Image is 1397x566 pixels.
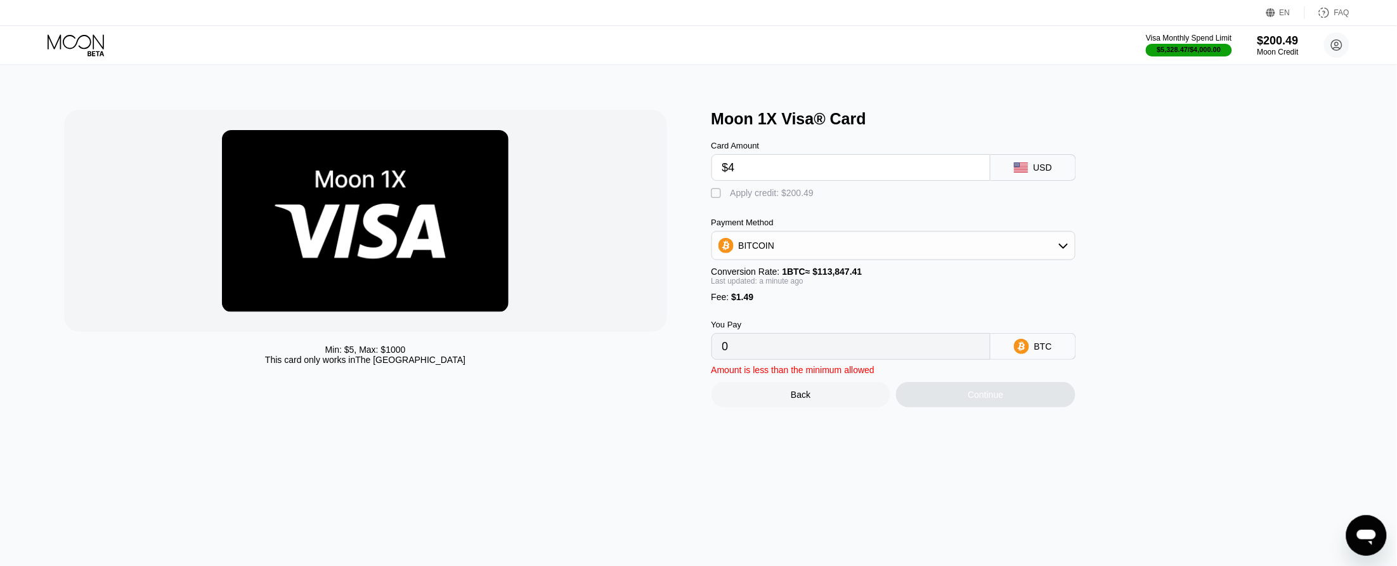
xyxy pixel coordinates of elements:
[712,233,1075,258] div: BITCOIN
[265,355,465,365] div: This card only works in The [GEOGRAPHIC_DATA]
[1146,34,1231,56] div: Visa Monthly Spend Limit$5,328.47/$4,000.00
[711,365,875,375] div: Amount is less than the minimum allowed
[711,141,991,150] div: Card Amount
[711,218,1075,227] div: Payment Method
[722,155,980,180] input: $0.00
[711,277,1075,286] div: Last updated: a minute ago
[739,240,775,251] div: BITCOIN
[711,320,991,329] div: You Pay
[1266,6,1305,19] div: EN
[711,382,891,407] div: Back
[711,292,1075,302] div: Fee :
[1034,162,1053,173] div: USD
[731,188,814,198] div: Apply credit: $200.49
[1257,48,1299,56] div: Moon Credit
[731,292,753,302] span: $1.49
[1334,8,1349,17] div: FAQ
[1257,34,1299,48] div: $200.49
[1146,34,1231,43] div: Visa Monthly Spend Limit
[1257,34,1299,56] div: $200.49Moon Credit
[1280,8,1290,17] div: EN
[783,267,862,277] span: 1 BTC ≈ $113,847.41
[325,345,406,355] div: Min: $ 5 , Max: $ 1000
[711,187,724,200] div: 
[1157,46,1221,53] div: $5,328.47 / $4,000.00
[1034,341,1052,352] div: BTC
[711,110,1346,128] div: Moon 1X Visa® Card
[1346,515,1387,556] iframe: Button to launch messaging window
[791,390,810,400] div: Back
[1305,6,1349,19] div: FAQ
[711,267,1075,277] div: Conversion Rate:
